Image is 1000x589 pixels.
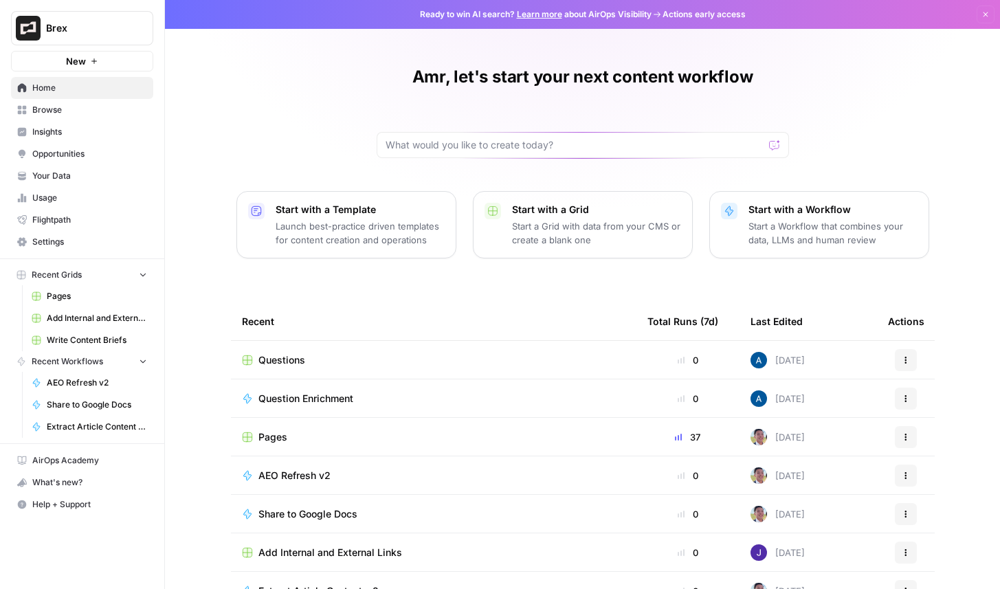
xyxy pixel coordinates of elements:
[32,214,147,226] span: Flightpath
[12,472,153,493] div: What's new?
[512,219,681,247] p: Start a Grid with data from your CMS or create a blank one
[11,121,153,143] a: Insights
[751,544,767,561] img: ou33p77gnp0c7pdx9aw43iihmur7
[709,191,929,258] button: Start with a WorkflowStart a Workflow that combines your data, LLMs and human review
[647,430,729,444] div: 37
[276,203,445,216] p: Start with a Template
[11,187,153,209] a: Usage
[748,219,918,247] p: Start a Workflow that combines your data, LLMs and human review
[751,467,767,484] img: 99f2gcj60tl1tjps57nny4cf0tt1
[258,392,353,405] span: Question Enrichment
[32,126,147,138] span: Insights
[11,449,153,471] a: AirOps Academy
[11,77,153,99] a: Home
[647,507,729,521] div: 0
[242,430,625,444] a: Pages
[47,377,147,389] span: AEO Refresh v2
[258,353,305,367] span: Questions
[32,148,147,160] span: Opportunities
[242,469,625,482] a: AEO Refresh v2
[47,312,147,324] span: Add Internal and External Links
[258,469,331,482] span: AEO Refresh v2
[236,191,456,258] button: Start with a TemplateLaunch best-practice driven templates for content creation and operations
[11,165,153,187] a: Your Data
[11,265,153,285] button: Recent Grids
[11,11,153,45] button: Workspace: Brex
[647,302,718,340] div: Total Runs (7d)
[32,192,147,204] span: Usage
[386,138,764,152] input: What would you like to create today?
[751,544,805,561] div: [DATE]
[11,231,153,253] a: Settings
[11,471,153,493] button: What's new?
[11,493,153,515] button: Help + Support
[46,21,129,35] span: Brex
[473,191,693,258] button: Start with a GridStart a Grid with data from your CMS or create a blank one
[751,302,803,340] div: Last Edited
[888,302,924,340] div: Actions
[25,372,153,394] a: AEO Refresh v2
[242,302,625,340] div: Recent
[748,203,918,216] p: Start with a Workflow
[751,429,767,445] img: 99f2gcj60tl1tjps57nny4cf0tt1
[47,421,147,433] span: Extract Article Content v.2
[32,355,103,368] span: Recent Workflows
[32,82,147,94] span: Home
[32,454,147,467] span: AirOps Academy
[258,430,287,444] span: Pages
[25,285,153,307] a: Pages
[751,390,805,407] div: [DATE]
[25,394,153,416] a: Share to Google Docs
[647,546,729,559] div: 0
[16,16,41,41] img: Brex Logo
[751,352,767,368] img: he81ibor8lsei4p3qvg4ugbvimgp
[647,353,729,367] div: 0
[25,329,153,351] a: Write Content Briefs
[66,54,86,68] span: New
[751,390,767,407] img: he81ibor8lsei4p3qvg4ugbvimgp
[751,506,805,522] div: [DATE]
[47,290,147,302] span: Pages
[242,353,625,367] a: Questions
[11,99,153,121] a: Browse
[11,51,153,71] button: New
[663,8,746,21] span: Actions early access
[242,507,625,521] a: Share to Google Docs
[47,334,147,346] span: Write Content Briefs
[11,209,153,231] a: Flightpath
[32,104,147,116] span: Browse
[517,9,562,19] a: Learn more
[25,416,153,438] a: Extract Article Content v.2
[751,352,805,368] div: [DATE]
[420,8,652,21] span: Ready to win AI search? about AirOps Visibility
[751,467,805,484] div: [DATE]
[412,66,753,88] h1: Amr, let's start your next content workflow
[11,143,153,165] a: Opportunities
[512,203,681,216] p: Start with a Grid
[647,392,729,405] div: 0
[32,236,147,248] span: Settings
[32,170,147,182] span: Your Data
[32,498,147,511] span: Help + Support
[11,351,153,372] button: Recent Workflows
[258,507,357,521] span: Share to Google Docs
[751,429,805,445] div: [DATE]
[276,219,445,247] p: Launch best-practice driven templates for content creation and operations
[647,469,729,482] div: 0
[242,392,625,405] a: Question Enrichment
[242,546,625,559] a: Add Internal and External Links
[47,399,147,411] span: Share to Google Docs
[32,269,82,281] span: Recent Grids
[751,506,767,522] img: 99f2gcj60tl1tjps57nny4cf0tt1
[25,307,153,329] a: Add Internal and External Links
[258,546,402,559] span: Add Internal and External Links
